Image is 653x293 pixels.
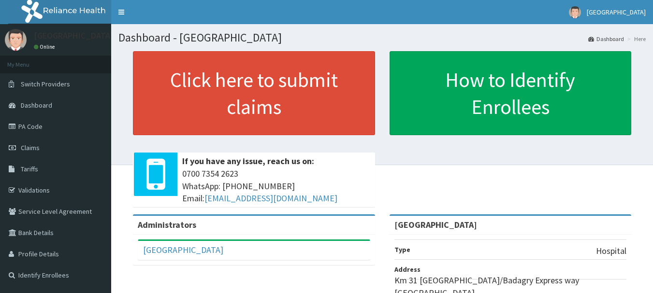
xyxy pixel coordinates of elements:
span: Claims [21,143,40,152]
b: Administrators [138,219,196,230]
span: Tariffs [21,165,38,173]
li: Here [625,35,646,43]
span: 0700 7354 2623 WhatsApp: [PHONE_NUMBER] Email: [182,167,370,205]
a: [EMAIL_ADDRESS][DOMAIN_NAME] [204,193,337,204]
b: Type [394,245,410,254]
a: Online [34,43,57,50]
strong: [GEOGRAPHIC_DATA] [394,219,477,230]
a: [GEOGRAPHIC_DATA] [143,244,223,255]
a: Click here to submit claims [133,51,375,135]
span: Switch Providers [21,80,70,88]
img: User Image [569,6,581,18]
a: How to Identify Enrollees [390,51,632,135]
h1: Dashboard - [GEOGRAPHIC_DATA] [118,31,646,44]
a: Dashboard [588,35,624,43]
b: Address [394,265,421,274]
span: [GEOGRAPHIC_DATA] [587,8,646,16]
p: Hospital [596,245,626,257]
span: Dashboard [21,101,52,110]
b: If you have any issue, reach us on: [182,155,314,167]
img: User Image [5,29,27,51]
p: [GEOGRAPHIC_DATA] [34,31,114,40]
